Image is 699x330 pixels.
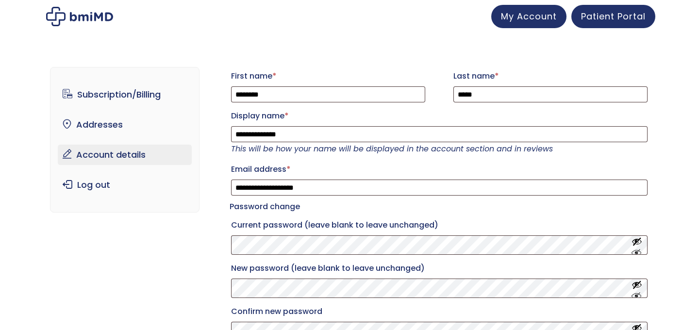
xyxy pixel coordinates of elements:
[491,5,566,28] a: My Account
[632,280,642,297] button: Show password
[58,145,192,165] a: Account details
[231,217,648,233] label: Current password (leave blank to leave unchanged)
[58,175,192,195] a: Log out
[50,67,200,213] nav: Account pages
[231,108,648,124] label: Display name
[453,68,648,84] label: Last name
[231,304,648,319] label: Confirm new password
[501,10,557,22] span: My Account
[58,115,192,135] a: Addresses
[231,143,553,154] em: This will be how your name will be displayed in the account section and in reviews
[46,7,113,26] img: My account
[230,200,300,214] legend: Password change
[581,10,646,22] span: Patient Portal
[231,68,425,84] label: First name
[571,5,655,28] a: Patient Portal
[231,261,648,276] label: New password (leave blank to leave unchanged)
[632,236,642,254] button: Show password
[231,162,648,177] label: Email address
[58,84,192,105] a: Subscription/Billing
